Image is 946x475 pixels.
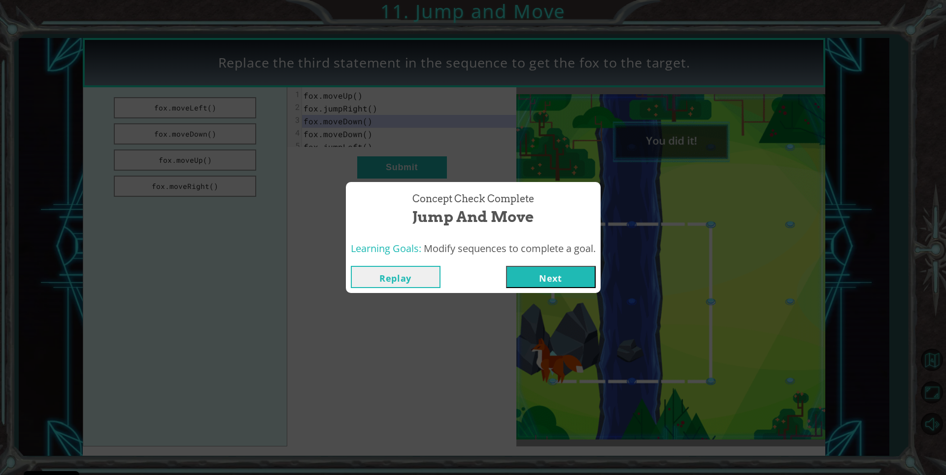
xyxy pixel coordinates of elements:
[351,266,440,288] button: Replay
[424,242,596,255] span: Modify sequences to complete a goal.
[351,242,421,255] span: Learning Goals:
[412,206,534,227] span: Jump and Move
[506,266,596,288] button: Next
[412,192,534,206] span: Concept Check Complete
